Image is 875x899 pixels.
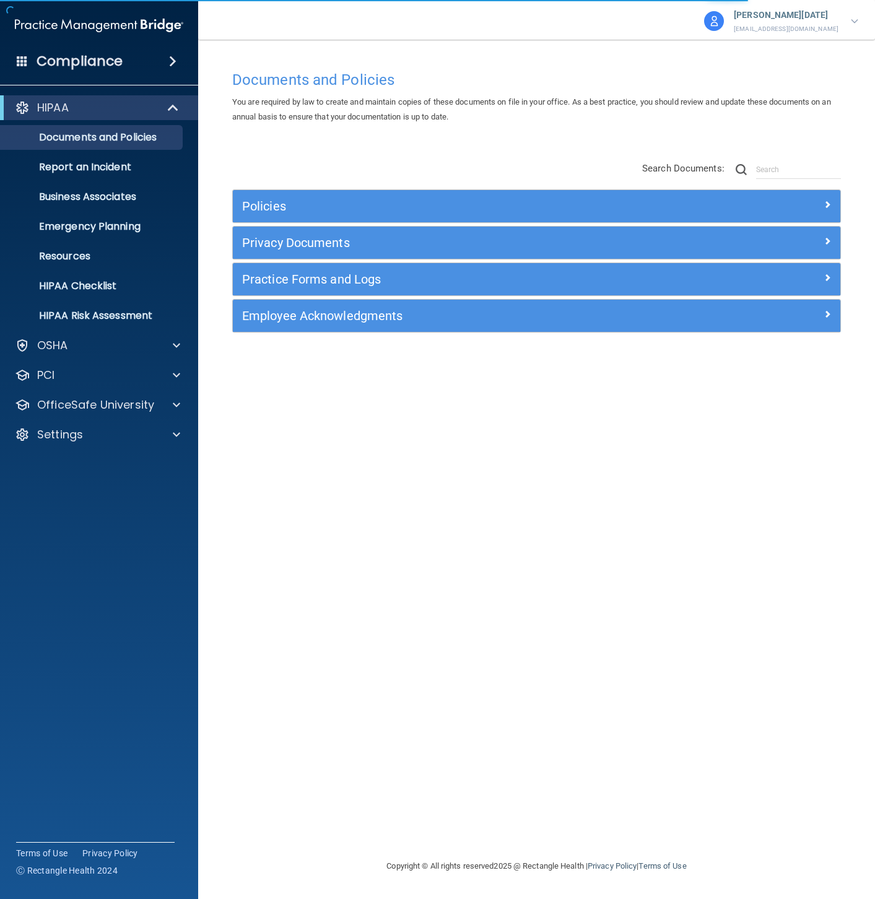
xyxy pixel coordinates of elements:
[37,397,154,412] p: OfficeSafe University
[37,53,123,70] h4: Compliance
[16,864,118,877] span: Ⓒ Rectangle Health 2024
[638,861,686,871] a: Terms of Use
[37,368,54,383] p: PCI
[756,160,841,179] input: Search
[242,272,679,286] h5: Practice Forms and Logs
[704,11,724,31] img: avatar.17b06cb7.svg
[242,233,831,253] a: Privacy Documents
[242,306,831,326] a: Employee Acknowledgments
[15,13,183,38] img: PMB logo
[242,196,831,216] a: Policies
[588,861,637,871] a: Privacy Policy
[8,250,177,263] p: Resources
[242,236,679,250] h5: Privacy Documents
[15,338,180,353] a: OSHA
[232,97,831,121] span: You are required by law to create and maintain copies of these documents on file in your office. ...
[734,24,838,35] p: [EMAIL_ADDRESS][DOMAIN_NAME]
[232,72,841,88] h4: Documents and Policies
[736,164,747,175] img: ic-search.3b580494.png
[15,427,180,442] a: Settings
[8,131,177,144] p: Documents and Policies
[242,269,831,289] a: Practice Forms and Logs
[642,163,725,174] span: Search Documents:
[82,847,138,859] a: Privacy Policy
[8,220,177,233] p: Emergency Planning
[8,310,177,322] p: HIPAA Risk Assessment
[8,191,177,203] p: Business Associates
[15,100,180,115] a: HIPAA
[734,7,838,24] p: [PERSON_NAME][DATE]
[242,309,679,323] h5: Employee Acknowledgments
[15,368,180,383] a: PCI
[16,847,67,859] a: Terms of Use
[37,427,83,442] p: Settings
[37,338,68,353] p: OSHA
[8,161,177,173] p: Report an Incident
[851,19,858,24] img: arrow-down.227dba2b.svg
[37,100,69,115] p: HIPAA
[8,280,177,292] p: HIPAA Checklist
[15,397,180,412] a: OfficeSafe University
[242,199,679,213] h5: Policies
[311,846,763,886] div: Copyright © All rights reserved 2025 @ Rectangle Health | |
